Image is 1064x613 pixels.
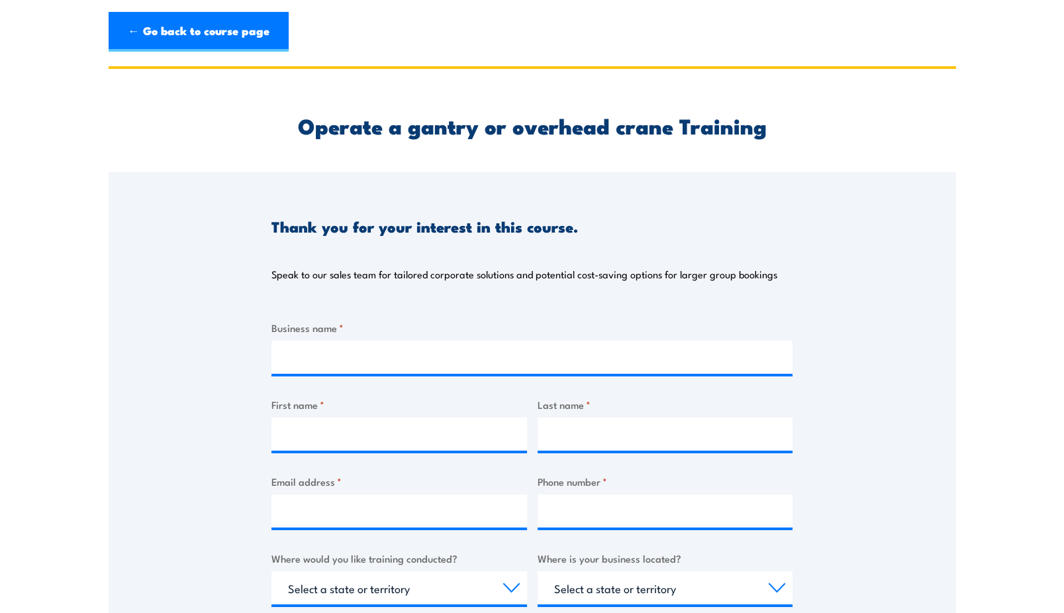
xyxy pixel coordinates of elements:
h3: Thank you for your interest in this course. [271,219,578,234]
p: Speak to our sales team for tailored corporate solutions and potential cost-saving options for la... [271,268,777,281]
h2: Operate a gantry or overhead crane Training [271,116,793,135]
label: Business name [271,320,793,335]
label: Where is your business located? [538,551,793,566]
label: Email address [271,474,527,489]
label: Last name [538,397,793,412]
label: Phone number [538,474,793,489]
label: Where would you like training conducted? [271,551,527,566]
a: ← Go back to course page [109,12,289,52]
label: First name [271,397,527,412]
